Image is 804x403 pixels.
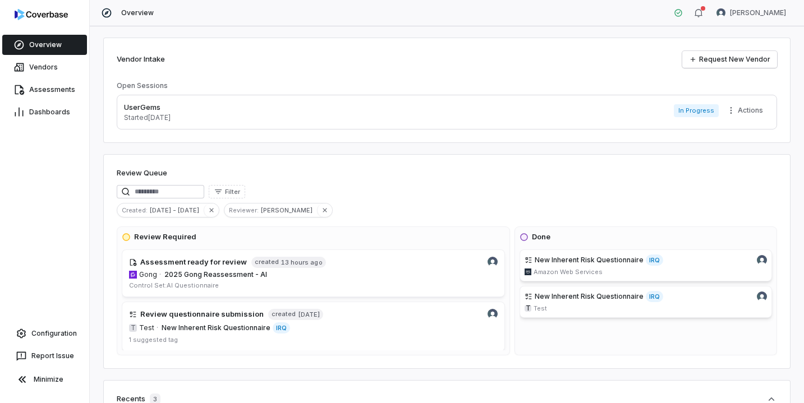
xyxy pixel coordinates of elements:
[272,310,296,318] span: created
[31,329,77,338] span: Configuration
[117,54,165,65] h2: Vendor Intake
[139,270,157,279] span: Gong
[140,309,264,320] h4: Review questionnaire submission
[209,185,245,198] button: Filter
[117,205,150,215] span: Created :
[2,57,87,77] a: Vendors
[723,102,770,119] button: More actions
[532,231,550,243] h3: Done
[674,104,719,117] span: In Progress
[710,4,793,21] button: Daniel Aranibar avatar[PERSON_NAME]
[122,302,505,351] a: Daniel Aranibar avatarReview questionnaire submissioncreated[DATE]TTest·New Inherent Risk Questio...
[29,85,75,94] span: Assessments
[534,268,603,276] span: Amazon Web Services
[164,270,267,279] span: 2025 Gong Reassessment - AI
[117,81,168,90] h3: Open Sessions
[4,346,85,366] button: Report Issue
[29,40,62,49] span: Overview
[281,258,322,267] span: 13 hours ago
[520,286,772,318] a: New Inherent Risk QuestionnaireIRQDaniel Aranibar avatarTTest
[29,108,70,117] span: Dashboards
[129,281,219,289] span: Control Set: AI Questionnaire
[121,8,154,17] span: Overview
[129,336,178,344] span: 1 suggested tag
[298,310,320,319] span: [DATE]
[122,249,505,297] a: Daniel Aranibar avatarAssessment ready for reviewcreated13 hours agogong.ioGong·2025 Gong Reasses...
[225,188,240,196] span: Filter
[2,102,87,122] a: Dashboards
[159,270,161,279] span: ·
[117,168,167,179] h1: Review Queue
[757,291,767,302] img: Daniel Aranibar avatar
[646,291,663,302] span: IRQ
[273,322,290,333] span: IRQ
[488,257,498,267] img: Daniel Aranibar avatar
[716,8,725,17] img: Daniel Aranibar avatar
[757,255,767,265] img: Daniel Aranibar avatar
[4,323,85,344] a: Configuration
[124,102,171,113] p: UserGems
[139,323,154,332] span: Test
[2,35,87,55] a: Overview
[646,254,663,266] span: IRQ
[488,309,498,319] img: Daniel Aranibar avatar
[162,323,270,332] span: New Inherent Risk Questionnaire
[2,80,87,100] a: Assessments
[4,368,85,391] button: Minimize
[140,257,247,268] h4: Assessment ready for review
[29,63,58,72] span: Vendors
[520,249,772,281] a: New Inherent Risk QuestionnaireIRQDaniel Aranibar avataraws.comAmazon Web Services
[134,231,196,243] h3: Review Required
[730,8,786,17] span: [PERSON_NAME]
[224,205,261,215] span: Reviewer :
[535,256,644,265] span: New Inherent Risk Questionnaire
[150,205,204,215] span: [DATE] - [DATE]
[31,351,74,360] span: Report Issue
[124,113,171,122] p: Started [DATE]
[34,375,63,384] span: Minimize
[535,292,644,301] span: New Inherent Risk Questionnaire
[534,304,547,313] span: Test
[255,258,279,266] span: created
[157,323,158,332] span: ·
[261,205,317,215] span: [PERSON_NAME]
[117,95,777,129] a: UserGemsStarted[DATE]In ProgressMore actions
[15,9,68,20] img: logo-D7KZi-bG.svg
[682,51,777,68] a: Request New Vendor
